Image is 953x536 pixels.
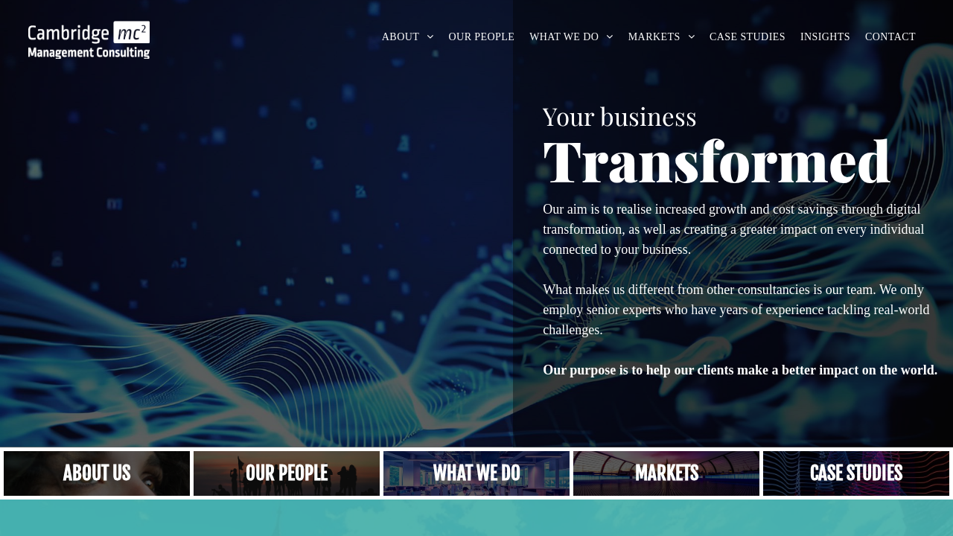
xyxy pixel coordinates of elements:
a: Close up of woman's face, centered on her eyes [4,451,190,496]
a: A yoga teacher lifting his whole body off the ground in the peacock pose [383,451,570,496]
strong: Our purpose is to help our clients make a better impact on the world. [543,363,937,377]
a: ABOUT [374,25,442,48]
span: Our aim is to realise increased growth and cost savings through digital transformation, as well a... [543,202,924,257]
a: CASE STUDIES [702,25,793,48]
a: INSIGHTS [793,25,858,48]
a: OUR PEOPLE [442,25,523,48]
img: Go to Homepage [28,21,150,59]
span: Transformed [543,122,891,197]
a: WHAT WE DO [522,25,621,48]
span: What makes us different from other consultancies is our team. We only employ senior experts who h... [543,282,929,337]
a: CONTACT [858,25,923,48]
a: A crowd in silhouette at sunset, on a rise or lookout point [194,451,380,496]
a: MARKETS [621,25,702,48]
span: Your business [543,99,697,132]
